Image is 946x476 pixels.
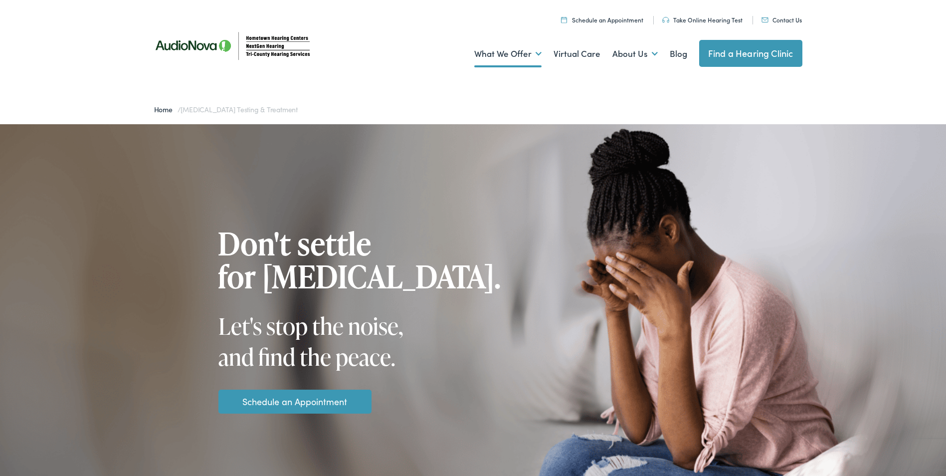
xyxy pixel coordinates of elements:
[561,15,643,24] a: Schedule an Appointment
[242,395,347,408] a: Schedule an Appointment
[154,104,298,114] span: /
[662,15,743,24] a: Take Online Hearing Test
[181,104,298,114] span: [MEDICAL_DATA] Testing & Treatment
[218,310,433,372] div: Let's stop the noise, and find the peace.
[662,17,669,23] img: utility icon
[612,35,658,72] a: About Us
[474,35,542,72] a: What We Offer
[561,16,567,23] img: utility icon
[670,35,687,72] a: Blog
[761,15,802,24] a: Contact Us
[154,104,178,114] a: Home
[699,40,802,67] a: Find a Hearing Clinic
[218,227,501,293] h1: Don't settle for [MEDICAL_DATA].
[761,17,768,22] img: utility icon
[554,35,600,72] a: Virtual Care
